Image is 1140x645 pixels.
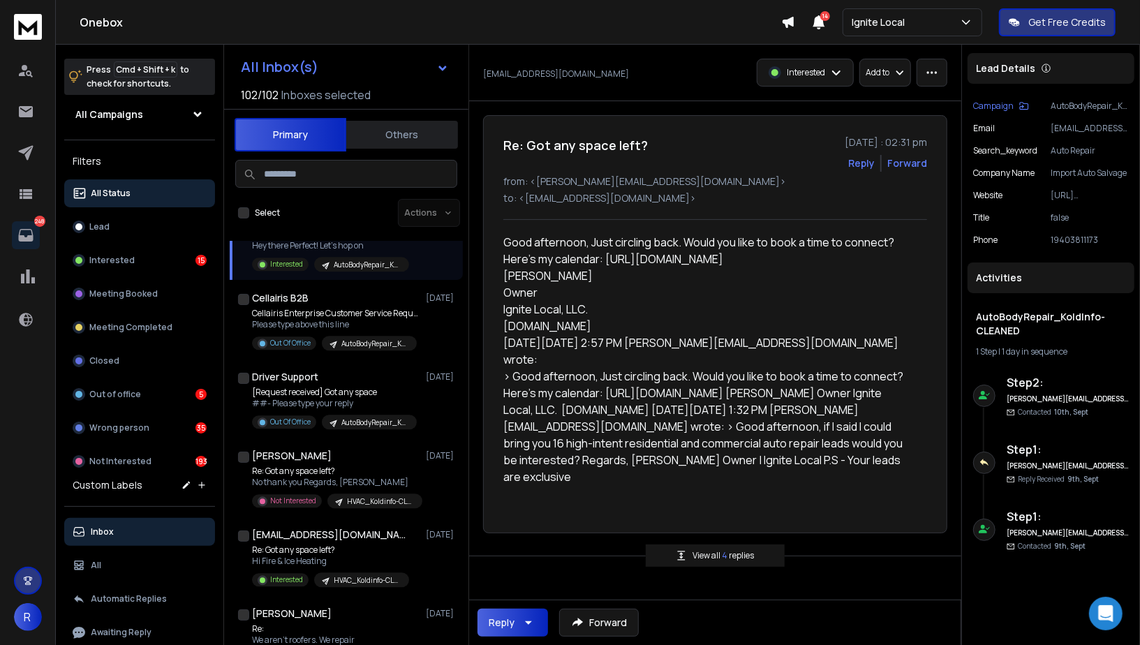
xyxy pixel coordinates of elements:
p: to: <[EMAIL_ADDRESS][DOMAIN_NAME]> [503,191,927,205]
span: 1 day in sequence [1002,346,1067,357]
p: false [1051,212,1129,223]
button: Automatic Replies [64,585,215,613]
p: from: <[PERSON_NAME][EMAIL_ADDRESS][DOMAIN_NAME]> [503,175,927,188]
p: Reply Received [1018,474,1099,484]
button: Forward [559,609,639,637]
p: Out of office [89,389,141,400]
p: AutoBodyRepair_KoldInfo-CLEANED [341,339,408,349]
p: [DATE] : 02:31 pm [845,135,927,149]
p: No thank you Regards, [PERSON_NAME] [252,477,420,488]
p: AutoBodyRepair_KoldInfo-CLEANED [1051,101,1129,112]
h6: Step 1 : [1007,508,1129,525]
div: 35 [195,422,207,433]
p: Interested [270,574,303,585]
h1: [PERSON_NAME] [252,607,332,621]
span: Cmd + Shift + k [114,61,177,77]
div: Good afternoon, Just circling back. Would you like to book a time to connect? Here’s my calendar:... [503,234,922,513]
span: 9th, Sept [1067,474,1099,484]
h6: [PERSON_NAME][EMAIL_ADDRESS][DOMAIN_NAME] [1007,528,1129,538]
p: AutoBodyRepair_KoldInfo-CLEANED [334,260,401,270]
h6: Step 2 : [1007,374,1129,391]
p: Out Of Office [270,338,311,348]
button: Reply [848,156,875,170]
p: Re: Got any space left? [252,544,409,556]
p: Email [973,123,995,134]
p: Interested [270,259,303,269]
button: Interested15 [64,246,215,274]
p: Meeting Completed [89,322,172,333]
p: Get Free Credits [1028,15,1106,29]
h1: Cellairis B2B [252,291,309,305]
button: R [14,603,42,631]
h6: [PERSON_NAME][EMAIL_ADDRESS][DOMAIN_NAME] [1007,394,1129,404]
button: Others [346,119,458,150]
p: Cellairis Enterprise Customer Service Request [252,308,420,319]
p: Add to [866,67,889,78]
button: Closed [64,347,215,375]
p: AutoBodyRepair_KoldInfo-CLEANED [341,417,408,428]
p: Ignite Local [852,15,910,29]
span: 4 [722,549,729,561]
p: ##- Please type your reply [252,398,417,409]
p: View all replies [693,550,754,561]
p: 19403811173 [1051,235,1129,246]
p: Not Interested [89,456,151,467]
p: Campaign [973,101,1014,112]
p: Hi Fire & Ice Heating [252,556,409,567]
p: [EMAIL_ADDRESS][DOMAIN_NAME] [1051,123,1129,134]
h6: Step 1 : [1007,441,1129,458]
h1: Re: Got any space left? [503,135,648,155]
p: Closed [89,355,119,366]
h1: Onebox [80,14,781,31]
button: Reply [478,609,548,637]
p: search_keyword [973,145,1037,156]
p: [DATE] [426,292,457,304]
p: [DATE] [426,529,457,540]
button: Out of office5 [64,380,215,408]
p: Press to check for shortcuts. [87,63,189,91]
button: Meeting Booked [64,280,215,308]
div: Forward [887,156,927,170]
p: [DATE] [426,608,457,619]
p: Please type above this line [252,319,420,330]
button: Campaign [973,101,1029,112]
p: [URL][DOMAIN_NAME] [1051,190,1129,201]
p: [DATE] [426,450,457,461]
div: 193 [195,456,207,467]
button: Lead [64,213,215,241]
h3: Inboxes selected [281,87,371,103]
span: 102 / 102 [241,87,279,103]
span: 1 Step [976,346,997,357]
p: Hey there Perfect! Let's hop on [252,240,409,251]
p: Lead Details [976,61,1035,75]
p: Out Of Office [270,417,311,427]
p: Not Interested [270,496,316,506]
p: Interested [89,255,135,266]
p: HVAC_Koldinfo-CLEANED [347,496,414,507]
a: 248 [12,221,40,249]
div: 15 [195,255,207,266]
button: All Inbox(s) [230,53,460,81]
p: Contacted [1018,407,1088,417]
p: Meeting Booked [89,288,158,299]
div: Open Intercom Messenger [1089,597,1123,630]
h1: All Inbox(s) [241,60,318,74]
button: Meeting Completed [64,313,215,341]
p: [EMAIL_ADDRESS][DOMAIN_NAME] [483,68,629,80]
p: All Status [91,188,131,199]
p: Interested [787,67,825,78]
p: Lead [89,221,110,232]
button: Wrong person35 [64,414,215,442]
p: All [91,560,101,571]
button: All Campaigns [64,101,215,128]
p: Phone [973,235,998,246]
p: Re: Got any space left? [252,466,420,477]
button: Get Free Credits [999,8,1116,36]
button: All Status [64,179,215,207]
p: Inbox [91,526,114,537]
span: 14 [820,11,830,21]
button: Primary [235,118,346,151]
p: 248 [34,216,45,227]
